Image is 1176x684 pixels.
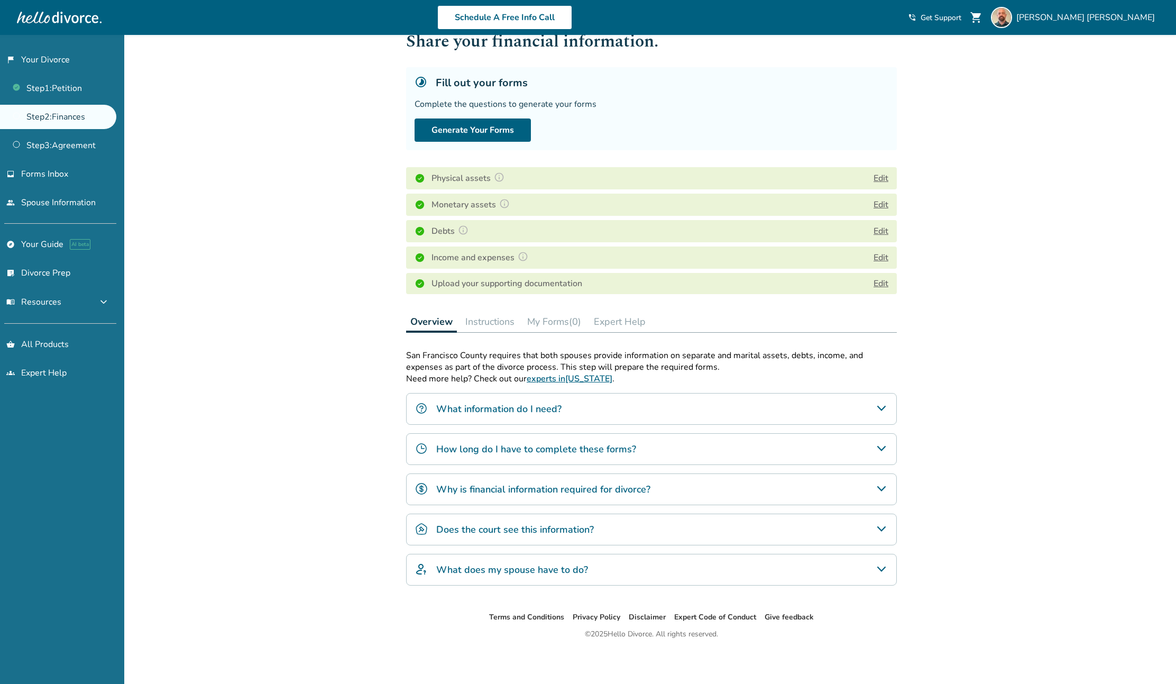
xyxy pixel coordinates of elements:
[674,612,756,622] a: Expert Code of Conduct
[406,393,897,425] div: What information do I need?
[590,311,650,332] button: Expert Help
[21,168,68,180] span: Forms Inbox
[458,225,468,235] img: Question Mark
[874,225,888,238] button: Edit
[6,296,61,308] span: Resources
[406,473,897,505] div: Why is financial information required for divorce?
[6,198,15,207] span: people
[431,171,508,185] h4: Physical assets
[6,369,15,377] span: groups
[406,554,897,586] div: What does my spouse have to do?
[406,29,897,54] h1: Share your financial information.
[436,523,594,536] h4: Does the court see this information?
[415,523,428,535] img: Does the court see this information?
[629,611,666,624] li: Disclaimer
[527,373,612,385] a: experts in[US_STATE]
[523,311,585,332] button: My Forms(0)
[874,198,888,211] button: Edit
[6,269,15,277] span: list_alt_check
[874,278,888,289] a: Edit
[431,198,513,212] h4: Monetary assets
[6,298,15,306] span: menu_book
[1016,12,1159,23] span: [PERSON_NAME] [PERSON_NAME]
[415,442,428,455] img: How long do I have to complete these forms?
[406,514,897,545] div: Does the court see this information?
[415,252,425,263] img: Completed
[436,402,562,416] h4: What information do I need?
[970,11,982,24] span: shopping_cart
[415,173,425,184] img: Completed
[874,172,888,185] button: Edit
[6,170,15,178] span: inbox
[518,251,528,262] img: Question Mark
[436,76,528,90] h5: Fill out your forms
[415,402,428,415] img: What information do I need?
[908,13,916,22] span: phone_in_talk
[1123,633,1176,684] iframe: Chat Widget
[461,311,519,332] button: Instructions
[415,199,425,210] img: Completed
[415,563,428,576] img: What does my spouse have to do?
[431,224,472,238] h4: Debts
[415,482,428,495] img: Why is financial information required for divorce?
[415,98,888,110] div: Complete the questions to generate your forms
[908,13,961,23] a: phone_in_talkGet Support
[489,612,564,622] a: Terms and Conditions
[70,239,90,250] span: AI beta
[494,172,504,183] img: Question Mark
[6,340,15,349] span: shopping_basket
[415,278,425,289] img: Completed
[436,442,636,456] h4: How long do I have to complete these forms?
[499,198,510,209] img: Question Mark
[874,251,888,264] button: Edit
[436,482,650,496] h4: Why is financial information required for divorce?
[97,296,110,308] span: expand_more
[406,350,897,373] p: San Francisco County requires that both spouses provide information on separate and marital asset...
[406,433,897,465] div: How long do I have to complete these forms?
[437,5,572,30] a: Schedule A Free Info Call
[406,311,457,333] button: Overview
[431,251,531,265] h4: Income and expenses
[415,226,425,236] img: Completed
[431,277,582,290] h4: Upload your supporting documentation
[765,611,814,624] li: Give feedback
[6,56,15,64] span: flag_2
[921,13,961,23] span: Get Support
[415,118,531,142] button: Generate Your Forms
[991,7,1012,28] img: Leigh Beveridge
[585,628,718,641] div: © 2025 Hello Divorce. All rights reserved.
[406,373,897,385] p: Need more help? Check out our .
[436,563,588,577] h4: What does my spouse have to do?
[6,240,15,249] span: explore
[573,612,620,622] a: Privacy Policy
